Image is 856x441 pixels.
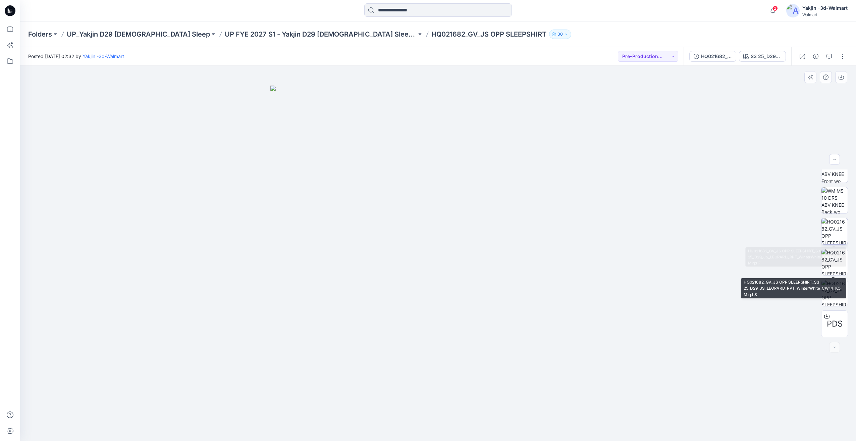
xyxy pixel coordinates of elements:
[786,4,800,17] img: avatar
[83,53,124,59] a: Yakjin -3d-Walmart
[827,318,843,330] span: PDS
[821,187,848,213] img: WM MS 10 DRS-ABV KNEE Back wo Avatar
[270,86,606,441] img: eyJhbGciOiJIUzI1NiIsImtpZCI6IjAiLCJzbHQiOiJzZXMiLCJ0eXAiOiJKV1QifQ.eyJkYXRhIjp7InR5cGUiOiJzdG9yYW...
[67,30,210,39] a: UP_Yakjin D29 [DEMOGRAPHIC_DATA] Sleep
[28,53,124,60] span: Posted [DATE] 02:32 by
[28,30,52,39] a: Folders
[225,30,417,39] a: UP FYE 2027 S1 - Yakjin D29 [DEMOGRAPHIC_DATA] Sleepwear
[772,6,778,11] span: 2
[821,156,848,183] img: WM MS 10 DRS-ABV KNEE Front wo Avatar
[810,51,821,62] button: Details
[549,30,571,39] button: 30
[689,51,736,62] button: HQ021682_GV_JS OPP SLEEPSHIRT
[821,280,848,306] img: HQ021682_GV_JS OPP SLEEPSHIRT_S3 25_D29_JS_LEOPARD_RPT_WinterWhite_CW14_KOM rpt B
[802,4,848,12] div: Yakjin -3d-Walmart
[821,249,848,275] img: HQ021682_GV_JS OPP SLEEPSHIRT_S3 25_D29_JS_LEOPARD_RPT_WinterWhite_CW14_KOM rpt S
[821,218,848,244] img: HQ021682_GV_JS OPP SLEEPSHIRT_S3 25_D29_JS_LEOPARD_RPT_WinterWhite_CW14_KOM rpt F
[739,51,786,62] button: S3 25_D29_JS_LEOPARD_RPT_WinterWhite_CW14_KOM rpt
[802,12,848,17] div: Walmart
[751,53,782,60] div: S3 25_D29_JS_LEOPARD_RPT_WinterWhite_CW14_KOM rpt
[431,30,546,39] p: HQ021682_GV_JS OPP SLEEPSHIRT
[557,31,563,38] p: 30
[701,53,732,60] div: HQ021682_GV_JS OPP SLEEPSHIRT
